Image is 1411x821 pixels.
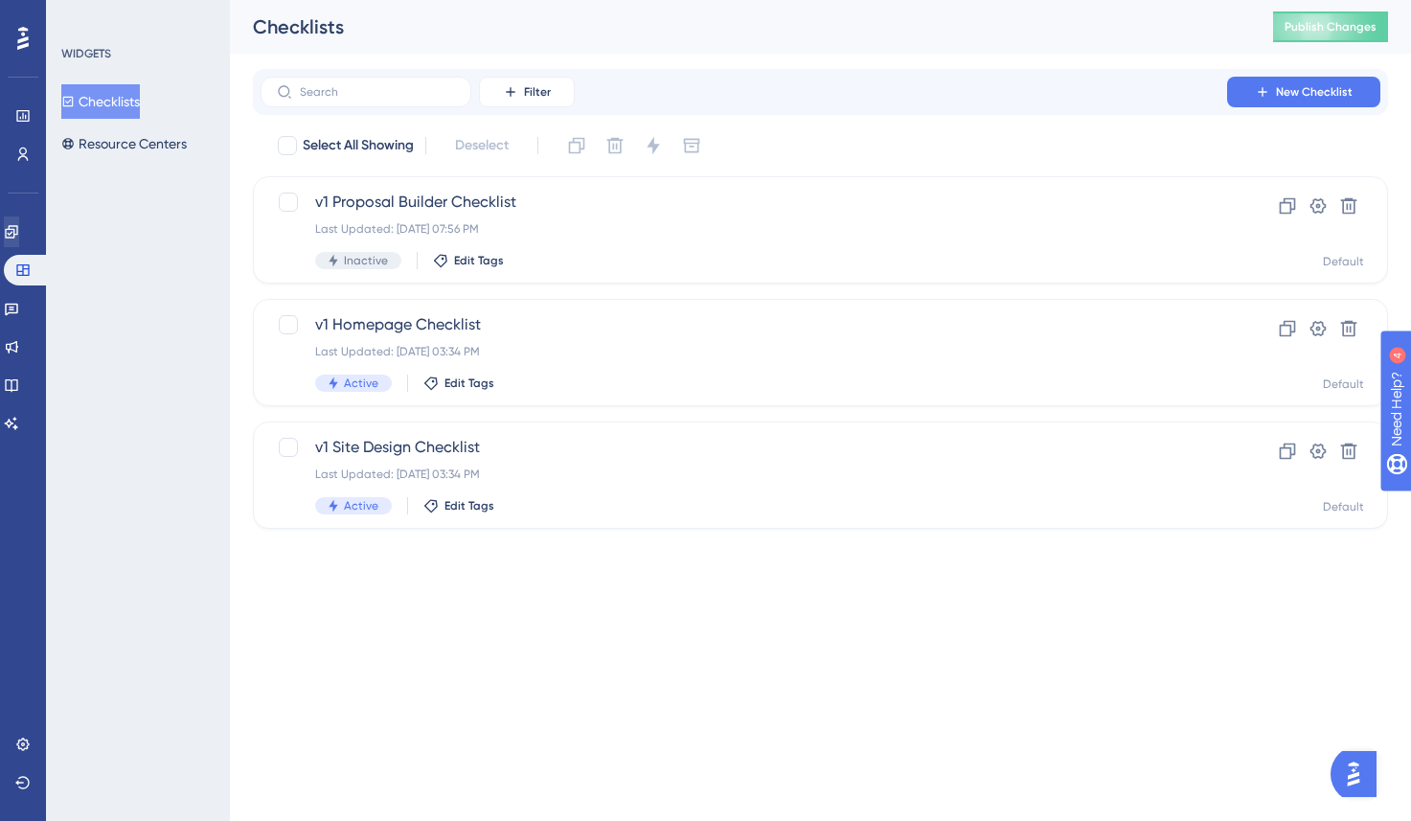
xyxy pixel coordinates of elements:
span: Active [344,498,378,513]
div: Last Updated: [DATE] 07:56 PM [315,221,1172,237]
span: Deselect [455,134,509,157]
div: Default [1323,499,1364,514]
span: v1 Site Design Checklist [315,436,1172,459]
span: New Checklist [1276,84,1353,100]
button: Filter [479,77,575,107]
span: v1 Proposal Builder Checklist [315,191,1172,214]
button: Checklists [61,84,140,119]
span: Edit Tags [454,253,504,268]
button: Deselect [438,128,526,163]
button: Edit Tags [423,498,494,513]
span: Edit Tags [444,498,494,513]
div: Checklists [253,13,1225,40]
span: Filter [524,84,551,100]
div: Last Updated: [DATE] 03:34 PM [315,344,1172,359]
div: 4 [133,10,139,25]
button: New Checklist [1227,77,1380,107]
iframe: UserGuiding AI Assistant Launcher [1331,745,1388,803]
span: v1 Homepage Checklist [315,313,1172,336]
div: WIDGETS [61,46,111,61]
button: Resource Centers [61,126,187,161]
div: Default [1323,254,1364,269]
div: Last Updated: [DATE] 03:34 PM [315,467,1172,482]
span: Edit Tags [444,376,494,391]
span: Select All Showing [303,134,414,157]
button: Edit Tags [433,253,504,268]
button: Edit Tags [423,376,494,391]
div: Default [1323,376,1364,392]
span: Active [344,376,378,391]
span: Need Help? [45,5,120,28]
button: Publish Changes [1273,11,1388,42]
span: Publish Changes [1285,19,1377,34]
span: Inactive [344,253,388,268]
input: Search [300,85,455,99]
